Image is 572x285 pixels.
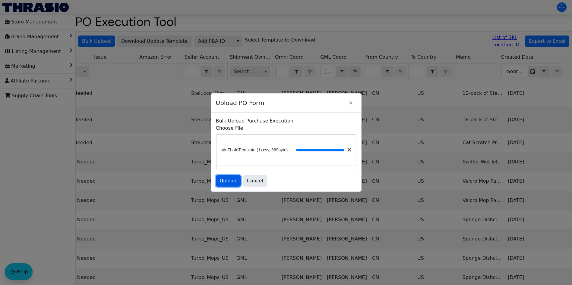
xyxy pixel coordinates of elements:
[216,175,241,187] button: Upload
[220,147,288,153] span: addFbaIdTemplate (1).csv, 389bytes
[216,117,356,125] p: Bulk Upload Purchase Execution
[220,177,237,184] span: Upload
[247,177,263,184] span: Cancel
[243,175,267,187] button: Cancel
[216,95,345,110] span: Upload PO Form
[345,97,356,109] button: Close
[216,125,356,132] label: Choose File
